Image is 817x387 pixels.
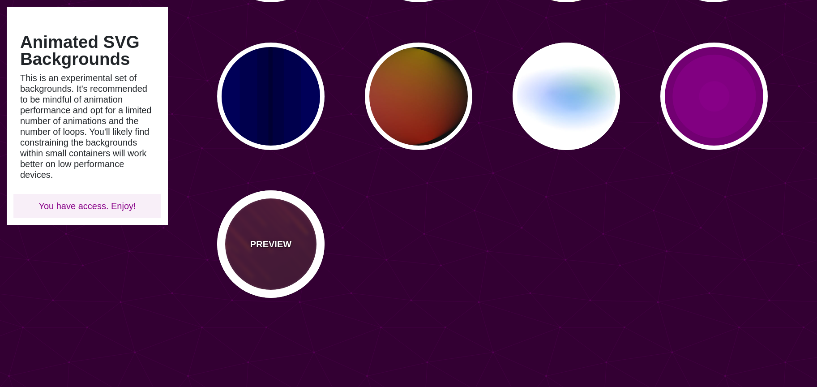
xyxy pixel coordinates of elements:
button: purple embedded circles that ripple out [660,43,768,150]
p: You have access. Enjoy! [20,201,154,211]
p: This is an experimental set of backgrounds. It's recommended to be mindful of animation performan... [20,73,154,180]
p: PREVIEW [250,237,291,251]
button: an oval that spins with an everchanging gradient [365,43,472,150]
button: PREVIEWmoving streaks of red gradient lines over purple background [217,190,325,298]
button: a subtle prismatic blur that spins [513,43,620,150]
button: blue curtain animation effect [217,43,325,150]
h1: Animated SVG Backgrounds [20,34,154,68]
